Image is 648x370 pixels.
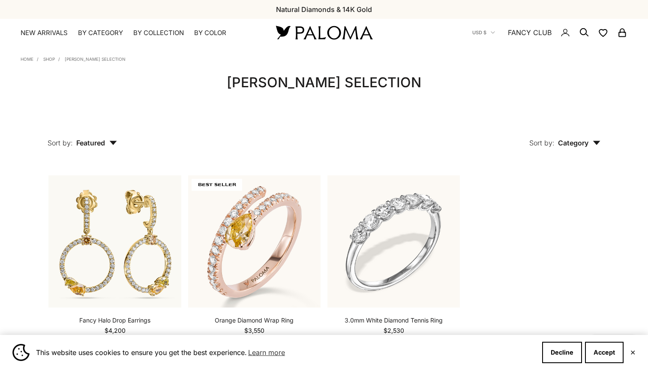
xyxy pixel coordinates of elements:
[244,326,264,335] sale-price: $3,550
[21,56,33,62] a: Home
[79,316,150,325] a: Fancy Halo Drop Earrings
[76,139,117,147] span: Featured
[630,350,636,355] button: Close
[36,346,535,359] span: This website uses cookies to ensure you get the best experience.
[133,29,184,37] summary: By Collection
[65,56,126,62] a: [PERSON_NAME] Selection
[28,119,137,155] button: Sort by: Featured
[48,74,599,92] h1: [PERSON_NAME] Selection
[105,326,126,335] sale-price: $4,200
[247,346,286,359] a: Learn more
[192,179,242,191] span: BEST SELLER
[21,55,126,62] nav: Breadcrumb
[384,326,404,335] sale-price: $2,530
[508,27,552,38] a: FANCY CLUB
[276,4,372,15] p: Natural Diamonds & 14K Gold
[327,175,460,308] img: 3.0mm White Diamond Tennis Ring
[472,29,495,36] button: USD $
[529,139,555,147] span: Sort by:
[345,316,443,325] a: 3.0mm White Diamond Tennis Ring
[472,29,486,36] span: USD $
[542,342,582,363] button: Decline
[472,19,627,46] nav: Secondary navigation
[78,29,123,37] summary: By Category
[194,29,226,37] summary: By Color
[43,56,55,62] a: Shop
[510,119,620,155] button: Sort by: Category
[585,342,624,363] button: Accept
[327,175,460,308] a: #YellowGold #WhiteGold #RoseGold
[12,344,30,361] img: Cookie banner
[21,29,68,37] a: NEW ARRIVALS
[48,175,181,308] img: #YellowGold
[558,139,600,147] span: Category
[48,139,73,147] span: Sort by:
[215,316,294,325] a: Orange Diamond Wrap Ring
[188,175,321,308] img: #RoseGold
[21,29,255,37] nav: Primary navigation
